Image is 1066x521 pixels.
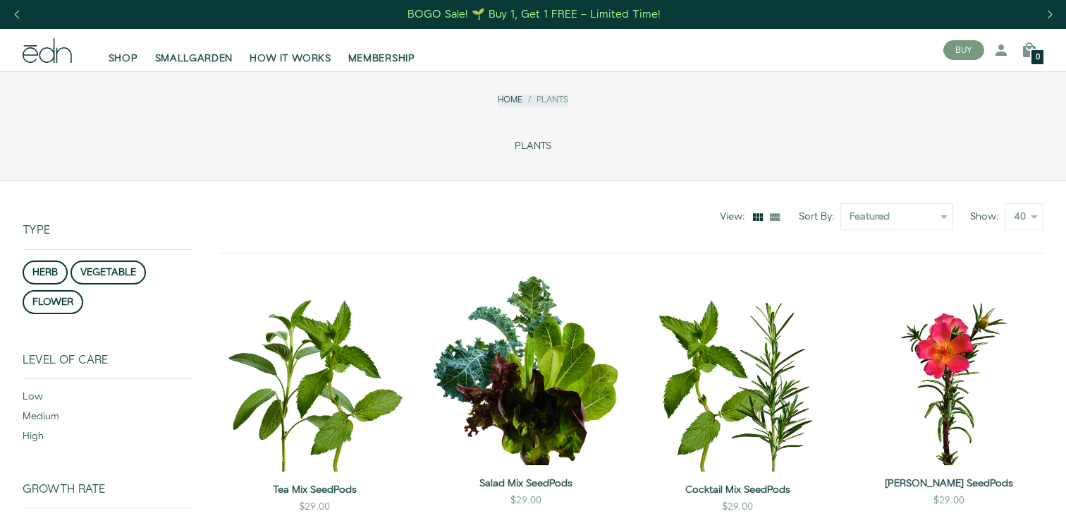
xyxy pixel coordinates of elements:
div: View: [720,210,751,224]
img: Moss Rose SeedPods [854,276,1043,465]
a: Tea Mix SeedPods [220,483,409,497]
div: Growth Rate [23,483,192,508]
nav: breadcrumbs [498,94,568,106]
button: herb [23,260,68,285]
div: Level of Care [23,354,192,378]
span: SHOP [109,52,138,66]
div: $29.00 [933,493,964,508]
a: SHOP [100,35,147,66]
div: $29.00 [510,493,541,508]
span: PLANTS [515,140,551,152]
li: Plants [522,94,568,106]
button: BUY [943,40,984,60]
button: vegetable [71,260,146,285]
div: low [23,390,192,409]
a: BOGO Sale! 🌱 Buy 1, Get 1 FREE – Limited Time! [407,4,663,25]
a: MEMBERSHIP [340,35,424,66]
div: BOGO Sale! 🌱 Buy 1, Get 1 FREE – Limited Time! [408,7,661,22]
label: Sort By: [799,210,840,224]
a: [PERSON_NAME] SeedPods [854,477,1043,491]
div: high [23,429,192,449]
div: $29.00 [722,500,753,514]
a: SMALLGARDEN [147,35,242,66]
button: flower [23,290,83,314]
img: Tea Mix SeedPods [220,276,409,471]
div: medium [23,409,192,429]
a: Cocktail Mix SeedPods [643,483,832,497]
a: HOW IT WORKS [241,35,339,66]
div: $29.00 [299,500,330,514]
a: Salad Mix SeedPods [431,477,620,491]
img: Salad Mix SeedPods [431,276,620,465]
span: HOW IT WORKS [250,52,331,66]
span: MEMBERSHIP [348,52,415,66]
span: 0 [1036,54,1040,61]
img: Cocktail Mix SeedPods [643,276,832,471]
span: SMALLGARDEN [155,52,233,66]
label: Show: [970,210,1005,224]
a: Home [498,94,522,106]
div: Type [23,181,192,248]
